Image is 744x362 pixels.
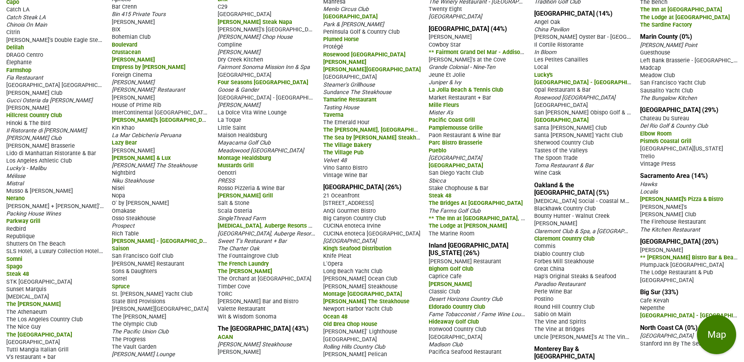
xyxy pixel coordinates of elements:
span: [GEOGRAPHIC_DATA] [429,155,482,161]
span: Taverna [323,112,344,118]
span: State Bird Provisions [112,298,165,305]
span: The Pacific Union Club [112,328,169,335]
span: Bin 415 Private Tours [112,11,166,18]
span: [PERSON_NAME] & Lux [112,155,171,161]
span: Nerano [6,195,25,202]
span: Vintage Wine Bar [323,172,367,179]
span: The [PERSON_NAME] [112,313,166,320]
span: Vintage Press [640,161,675,167]
span: Sunset Marquis [6,286,46,293]
span: [PERSON_NAME] Steakhouse [323,283,398,290]
span: The Bridges At [GEOGRAPHIC_DATA] [429,200,523,206]
span: [GEOGRAPHIC_DATA][US_STATE] [640,145,723,152]
span: Pueblo [429,147,446,154]
span: The Emerald Hour [323,119,369,126]
span: [PERSON_NAME] Restaurant [112,261,184,267]
span: The Orchard at [GEOGRAPHIC_DATA] [218,275,311,282]
span: Localis [640,188,658,195]
span: [GEOGRAPHIC_DATA] [640,277,694,284]
span: Sbicca [429,177,446,184]
span: King's Seafood Distribution [323,245,391,252]
span: Nisei [112,185,125,192]
a: [GEOGRAPHIC_DATA] (44%) [429,25,507,33]
span: The Sea by [PERSON_NAME] Steakhouse [323,134,428,141]
span: Guesthouse [640,49,670,56]
span: Kin Khao [112,125,135,131]
span: Fame Tobacconist / Fame Wine Lounge [429,310,530,318]
span: St. [PERSON_NAME] Yacht Club [112,291,193,297]
span: STK [GEOGRAPHIC_DATA] [6,279,72,285]
span: Local [534,64,548,71]
span: Claremont Club & Spa, a [GEOGRAPHIC_DATA] [534,227,650,235]
span: [PERSON_NAME]' Lighthouse [323,328,397,335]
span: DRAGO Centro [6,52,43,58]
span: Parkway Grill [6,218,40,224]
span: Bohemian Club [112,34,151,40]
span: Steak 48 [429,192,451,199]
span: [MEDICAL_DATA] Social - Coastal Mediterranean [534,197,658,205]
span: Omakase [112,208,136,214]
span: Goose & Gander [218,87,259,93]
span: Montage Healdsburg [218,155,271,161]
span: [GEOGRAPHIC_DATA] - [GEOGRAPHIC_DATA] [218,94,330,101]
span: Del Rio Golf & Country Club [640,123,708,129]
span: The Charter Oak [218,245,259,252]
span: Juniper & Ivy [429,79,461,86]
span: Montage [GEOGRAPHIC_DATA] [323,291,402,297]
a: North Coast CA (0%) [640,324,698,331]
span: Compline [218,42,242,48]
span: [PERSON_NAME] [218,102,260,109]
a: [GEOGRAPHIC_DATA] (26%) [323,183,402,191]
span: Wit & Wisdom Sonoma [218,313,276,320]
span: Lazy Bear [112,139,137,146]
span: Classic Club [429,288,460,295]
span: Sausalito Yacht Club [640,87,693,94]
span: Chateau Du Sureau [640,115,689,122]
span: Little Saint [218,125,246,131]
span: SingleThread Farm [218,215,266,222]
span: Forbes Mill Steakhouse [534,258,594,265]
span: Tastes of the Valleys [534,147,588,154]
span: Hinoki & The Bird [6,120,51,127]
span: Hillcrest Country Club [6,112,62,119]
span: Stake Chophouse & Bar [429,185,488,192]
span: Redbird [6,226,26,232]
span: Market Restaurant + Bar [429,94,491,101]
span: [PERSON_NAME]'s [GEOGRAPHIC_DATA] [112,116,214,123]
span: Peninsula Golf & Country Club [323,29,400,35]
span: Knife Pleat [323,253,351,259]
span: AnQi Gourmet Bistro [323,208,376,214]
span: The Inn at [GEOGRAPHIC_DATA] [640,6,722,13]
span: [PERSON_NAME]'s [640,204,687,210]
span: La Jolla Beach & Tennis Club [429,87,503,93]
span: [PERSON_NAME] + [PERSON_NAME]'s Steakhouse [6,202,134,210]
a: [GEOGRAPHIC_DATA] (14%) [534,10,613,17]
span: Sons & Daughters [112,268,157,275]
span: The Marine Room [429,230,475,237]
span: Rosso Pizzeria & Wine Bar [218,185,285,192]
span: Il Ristorante di [PERSON_NAME] [6,127,87,134]
span: Tamarine Restaurant [323,96,377,103]
span: San Francisco Yacht Club [640,80,706,86]
span: Diablo Country Club [534,251,584,257]
span: [PERSON_NAME] Club [6,135,62,141]
span: The Firehouse Restaurant [640,219,706,225]
span: The Olympic Club [112,321,157,328]
span: Maison Healdsburg [218,132,267,139]
span: [PERSON_NAME] Chop House [218,34,293,40]
span: Pamplemousse Grille [429,125,483,131]
span: Sundance The Steakhouse [323,89,391,96]
span: [PERSON_NAME]'s [GEOGRAPHIC_DATA] [218,25,320,33]
span: Foreign Cinema [112,72,152,78]
span: Wine Cask [534,170,561,176]
span: Paradiso Restaurant [534,281,586,288]
span: Catch Steak LA [6,14,45,21]
span: [PERSON_NAME] Club [6,90,62,96]
span: The Village Pub [323,149,364,156]
span: [PERSON_NAME] Ocean Club [323,275,397,282]
span: Cafe Kevah [640,297,669,304]
span: [PERSON_NAME] [323,59,366,65]
span: China Pavilion [534,26,569,33]
span: [GEOGRAPHIC_DATA] [323,74,377,80]
span: Nepenthe [640,305,665,311]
